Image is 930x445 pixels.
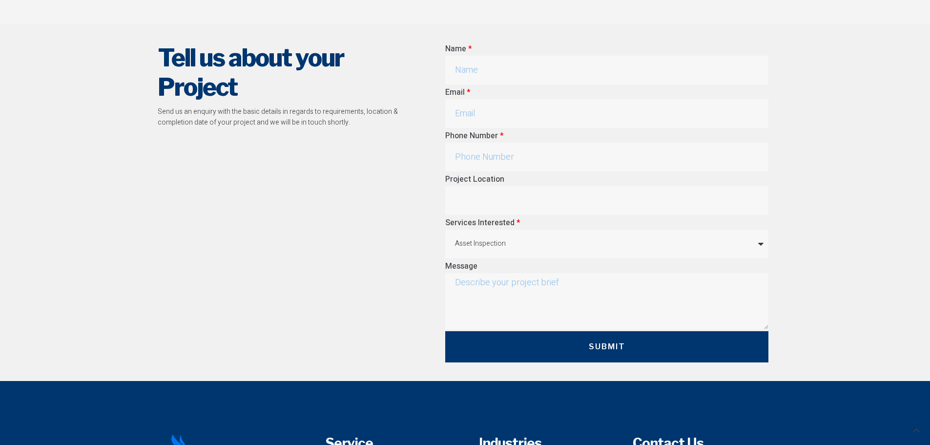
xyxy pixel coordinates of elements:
label: Message [445,260,477,273]
input: Email [445,99,768,128]
button: Submit [445,331,768,362]
label: Services Interested [445,217,520,230]
label: Project Location [445,173,504,186]
span: Submit [589,341,625,353]
input: Only numbers and phone characters (#, -, *, etc) are accepted. [445,143,768,171]
p: Send us an enquiry with the basic details in regards to requirements, location & completion date ... [158,106,407,128]
label: Name [445,43,472,56]
label: Phone Number [445,130,503,143]
input: Name [445,56,768,85]
h2: Tell us about your Project [158,43,407,102]
label: Email [445,86,470,99]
